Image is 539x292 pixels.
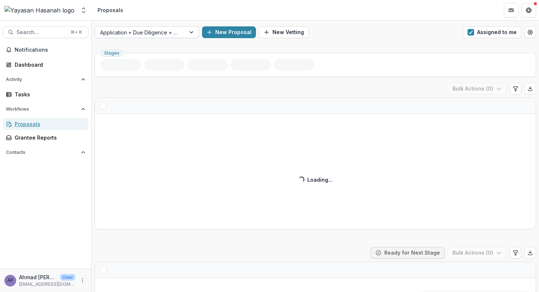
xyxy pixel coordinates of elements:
button: Assigned to me [463,26,521,38]
button: Open entity switcher [78,3,89,18]
button: Open Contacts [3,147,88,158]
div: Tasks [15,90,82,98]
a: Dashboard [3,59,88,71]
img: Yayasan Hasanah logo [4,6,74,15]
a: Tasks [3,88,88,100]
nav: breadcrumb [95,5,126,15]
button: More [78,276,87,285]
div: Proposals [98,6,123,14]
div: Ahmad Afif Fahmi Ahmad Faizal [7,278,13,283]
button: Notifications [3,44,88,56]
span: Stages [104,51,120,56]
button: Open Activity [3,74,88,85]
button: Partners [504,3,518,18]
span: Contacts [6,150,78,155]
span: Activity [6,77,78,82]
div: Grantee Reports [15,134,82,141]
a: Proposals [3,118,88,130]
button: Get Help [521,3,536,18]
span: Notifications [15,47,85,53]
button: Open Workflows [3,103,88,115]
button: New Vetting [259,26,309,38]
p: Ahmad [PERSON_NAME] [PERSON_NAME] [19,273,57,281]
button: Search... [3,26,88,38]
p: User [60,274,75,281]
p: [EMAIL_ADDRESS][DOMAIN_NAME] [19,281,75,288]
div: ⌘ + K [69,28,84,36]
span: Search... [16,29,66,36]
button: New Proposal [202,26,256,38]
span: Workflows [6,107,78,112]
button: Open table manager [524,26,536,38]
div: Proposals [15,120,82,128]
div: Dashboard [15,61,82,69]
a: Grantee Reports [3,132,88,144]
